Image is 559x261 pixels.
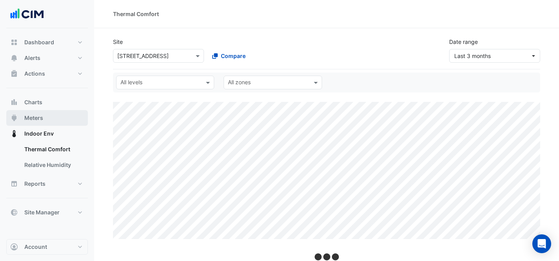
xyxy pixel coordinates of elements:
[6,141,88,176] div: Indoor Env
[207,49,251,63] button: Compare
[24,98,42,106] span: Charts
[221,52,246,60] span: Compare
[24,180,46,188] span: Reports
[6,205,88,220] button: Site Manager
[24,38,54,46] span: Dashboard
[10,208,18,216] app-icon: Site Manager
[10,130,18,138] app-icon: Indoor Env
[18,141,88,157] a: Thermal Comfort
[24,54,40,62] span: Alerts
[9,6,45,22] img: Company Logo
[24,208,60,216] span: Site Manager
[119,78,142,88] div: All levels
[227,78,251,88] div: All zones
[24,243,47,251] span: Account
[6,50,88,66] button: Alerts
[6,94,88,110] button: Charts
[10,180,18,188] app-icon: Reports
[6,176,88,192] button: Reports
[532,234,551,253] div: Open Intercom Messenger
[6,66,88,82] button: Actions
[6,239,88,255] button: Account
[10,70,18,78] app-icon: Actions
[449,38,478,46] label: Date range
[24,130,54,138] span: Indoor Env
[10,38,18,46] app-icon: Dashboard
[18,157,88,173] a: Relative Humidity
[24,70,45,78] span: Actions
[6,34,88,50] button: Dashboard
[10,114,18,122] app-icon: Meters
[10,54,18,62] app-icon: Alerts
[6,126,88,141] button: Indoor Env
[10,98,18,106] app-icon: Charts
[454,53,491,59] span: 01 Jun 25 - 31 Aug 25
[113,38,123,46] label: Site
[6,110,88,126] button: Meters
[113,10,159,18] div: Thermal Comfort
[449,49,540,63] button: Last 3 months
[24,114,43,122] span: Meters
